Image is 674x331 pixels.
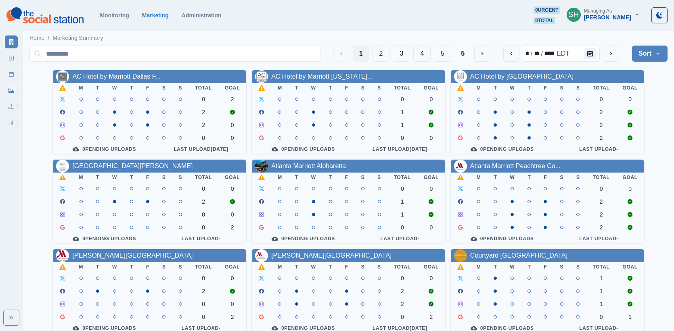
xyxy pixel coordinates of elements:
[534,6,560,14] span: 0 urgent
[454,160,467,173] img: 649498355133733
[593,288,610,294] div: 1
[371,173,387,182] th: S
[48,34,49,42] span: /
[322,83,339,93] th: T
[225,301,240,307] div: 0
[537,262,553,272] th: F
[156,262,172,272] th: S
[417,262,445,272] th: Goal
[593,301,610,307] div: 1
[271,173,289,182] th: M
[417,83,445,93] th: Goal
[123,173,140,182] th: T
[225,96,240,102] div: 2
[195,211,212,218] div: 0
[470,73,574,80] a: AC Hotel by [GEOGRAPHIC_DATA]
[434,46,451,62] button: Page 5
[586,173,616,182] th: Total
[225,275,240,281] div: 0
[5,84,18,97] a: Media Library
[503,262,521,272] th: W
[616,173,644,182] th: Goal
[6,7,84,23] img: logoTextSVG.62801f218bc96a9b266caa72a09eb111.svg
[172,173,189,182] th: S
[387,262,417,272] th: Total
[162,235,240,242] div: Last Upload -
[584,48,597,59] button: Calendar
[172,262,189,272] th: S
[454,46,471,62] button: Last Page
[457,235,547,242] div: 0 Pending Uploads
[560,235,637,242] div: Last Upload -
[593,314,610,320] div: 0
[570,83,586,93] th: S
[603,46,619,62] button: next
[333,46,350,62] button: Previous
[534,17,555,24] span: 0 total
[289,173,305,182] th: T
[487,83,503,93] th: T
[289,83,305,93] th: T
[424,224,439,231] div: 0
[586,83,616,93] th: Total
[394,185,411,192] div: 0
[593,275,610,281] div: 1
[5,100,18,113] a: Uploads
[156,83,172,93] th: S
[59,146,149,152] div: 0 Pending Uploads
[584,8,612,14] div: Managing As
[195,314,212,320] div: 0
[537,173,553,182] th: F
[289,262,305,272] th: T
[225,314,240,320] div: 2
[454,249,467,262] img: 124623458087154
[140,83,156,93] th: F
[52,34,103,42] a: Marketing Summary
[371,83,387,93] th: S
[568,5,579,24] div: Sara Haas
[56,249,69,262] img: 291080590938539
[632,46,668,62] button: Sort
[623,96,638,102] div: 0
[593,96,610,102] div: 0
[470,252,567,259] a: Courtyard [GEOGRAPHIC_DATA]
[339,83,355,93] th: F
[503,83,521,93] th: W
[593,122,610,128] div: 2
[195,275,212,281] div: 0
[188,262,218,272] th: Total
[394,96,411,102] div: 0
[424,314,439,320] div: 2
[651,7,668,23] button: Toggle Mode
[525,49,570,58] div: Date
[394,135,411,141] div: 0
[100,12,129,19] a: Monitoring
[90,83,106,93] th: T
[72,73,161,80] a: AC Hotel by Marriott Dallas F...
[616,262,644,272] th: Goal
[255,249,268,262] img: 113881841955457
[225,185,240,192] div: 0
[521,83,537,93] th: T
[5,68,18,81] a: Post Schedule
[553,83,570,93] th: S
[72,173,90,182] th: M
[503,173,521,182] th: W
[593,211,610,218] div: 2
[394,288,411,294] div: 2
[156,173,172,182] th: S
[530,49,533,58] div: /
[225,224,240,231] div: 2
[72,162,193,169] a: [GEOGRAPHIC_DATA][PERSON_NAME]
[142,12,169,19] a: Marketing
[258,146,348,152] div: 0 Pending Uploads
[188,173,218,182] th: Total
[225,122,240,128] div: 0
[72,83,90,93] th: M
[570,173,586,182] th: S
[394,301,411,307] div: 2
[474,46,490,62] button: Next Media
[534,49,540,58] div: day
[90,262,106,272] th: T
[623,185,638,192] div: 0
